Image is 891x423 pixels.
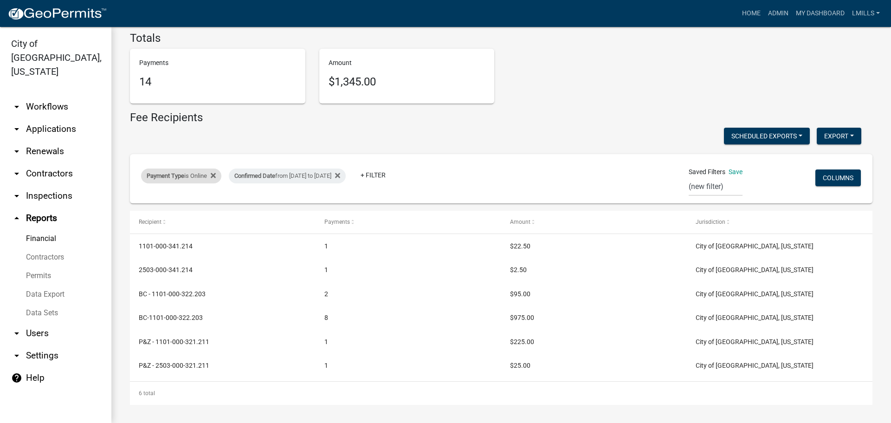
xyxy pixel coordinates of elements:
a: Home [738,5,764,22]
span: City of Jeffersonville, Indiana [696,242,814,250]
h5: $1,345.00 [329,75,485,89]
i: arrow_drop_down [11,350,22,361]
datatable-header-cell: Amount [501,211,687,233]
span: P&Z - 2503-000-321.211 [139,362,209,369]
span: P&Z - 1101-000-321.211 [139,338,209,345]
span: Amount [510,219,530,225]
span: City of Jeffersonville, Indiana [696,290,814,298]
a: Admin [764,5,792,22]
span: Jurisdiction [696,219,725,225]
button: Columns [815,169,861,186]
span: 8 [324,314,328,321]
span: 1 [324,362,328,369]
span: 1 [324,338,328,345]
span: $225.00 [510,338,534,345]
span: $975.00 [510,314,534,321]
button: Export [817,128,861,144]
span: City of Jeffersonville, Indiana [696,338,814,345]
span: BC - 1101-000-322.203 [139,290,206,298]
datatable-header-cell: Recipient [130,211,316,233]
span: 2503-000-341.214 [139,266,193,273]
i: arrow_drop_down [11,146,22,157]
span: Recipient [139,219,161,225]
a: lmills [848,5,884,22]
i: arrow_drop_down [11,101,22,112]
span: City of Jeffersonville, Indiana [696,362,814,369]
span: Payments [324,219,350,225]
span: 1 [324,266,328,273]
h4: Fee Recipients [130,111,203,124]
span: $22.50 [510,242,530,250]
span: City of Jeffersonville, Indiana [696,314,814,321]
datatable-header-cell: Payments [316,211,501,233]
i: arrow_drop_up [11,213,22,224]
span: Saved Filters [689,167,725,177]
span: $2.50 [510,266,527,273]
h4: Totals [130,32,872,45]
span: Confirmed Date [234,172,275,179]
span: $95.00 [510,290,530,298]
span: 1 [324,242,328,250]
a: Save [729,168,742,176]
span: 2 [324,290,328,298]
p: Payments [139,58,296,68]
h5: 14 [139,75,296,89]
i: arrow_drop_down [11,190,22,202]
i: arrow_drop_down [11,328,22,339]
div: from [DATE] to [DATE] [229,169,346,183]
div: 6 total [130,382,872,405]
i: arrow_drop_down [11,124,22,135]
span: BC-1101-000-322.203 [139,314,203,321]
i: help [11,372,22,384]
a: My Dashboard [792,5,848,22]
span: $25.00 [510,362,530,369]
button: Scheduled Exports [724,128,810,144]
span: Payment Type [147,172,184,179]
p: Amount [329,58,485,68]
div: is Online [141,169,221,183]
a: + Filter [353,167,393,183]
i: arrow_drop_down [11,168,22,179]
span: City of Jeffersonville, Indiana [696,266,814,273]
datatable-header-cell: Jurisdiction [687,211,872,233]
span: 1101-000-341.214 [139,242,193,250]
